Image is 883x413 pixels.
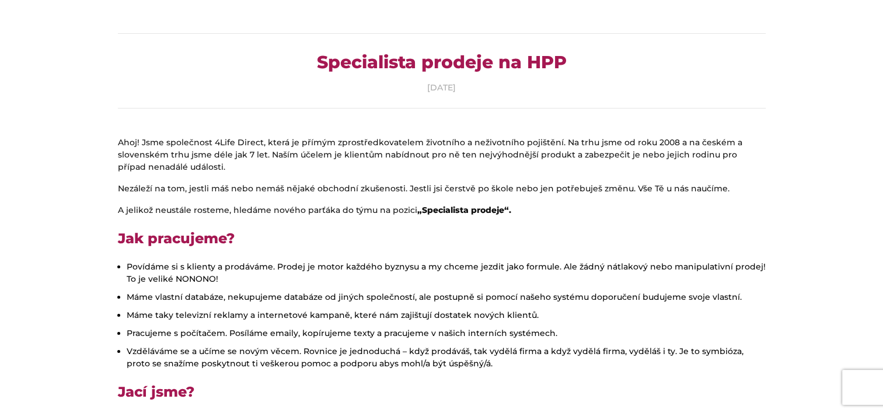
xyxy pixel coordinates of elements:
[118,48,766,77] h1: Specialista prodeje na HPP
[127,309,766,321] li: Máme taky televizní reklamy a internetové kampaně, které nám zajištují dostatek nových klientů.
[118,183,766,195] p: Nezáleží na tom, jestli máš nebo nemáš nějaké obchodní zkušenosti. Jestli jsi čerstvě po škole ne...
[118,383,194,400] strong: Jací jsme?
[127,261,766,285] li: Povídáme si s klienty a prodáváme. Prodej je motor každého byznysu a my chceme jezdit jako formul...
[417,205,511,215] strong: „Specialista prodeje“.
[127,327,766,339] li: Pracujeme s počítačem. Posíláme emaily, kopírujeme texty a pracujeme v našich interních systémech.
[127,291,766,303] li: Máme vlastní databáze, nekupujeme databáze od jiných společností, ale postupně si pomocí našeho s...
[118,136,766,173] p: Ahoj! Jsme společnost 4Life Direct, která je přímým zprostředkovatelem životního a neživotního po...
[127,345,766,370] li: Vzděláváme se a učíme se novým věcem. Rovnice je jednoduchá – když prodáváš, tak vydělá firma a k...
[118,204,766,216] p: A jelikož neustále rosteme, hledáme nového parťáka do týmu na pozici
[118,82,766,94] div: [DATE]
[118,230,235,247] strong: Jak pracujeme?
